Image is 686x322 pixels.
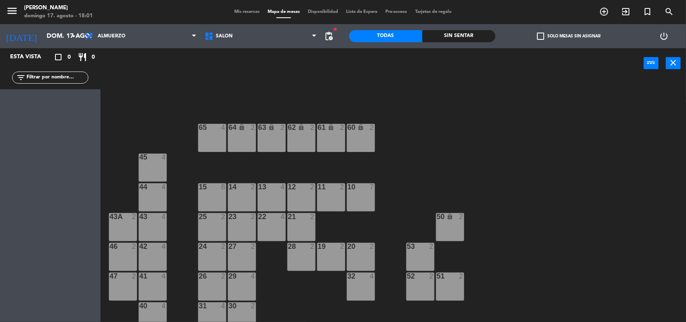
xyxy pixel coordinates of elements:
[251,243,256,250] div: 2
[310,213,315,220] div: 2
[238,124,245,131] i: lock
[429,243,434,250] div: 2
[132,273,137,280] div: 2
[340,124,345,131] div: 2
[459,213,464,220] div: 2
[162,183,166,191] div: 4
[370,124,375,131] div: 2
[26,73,88,82] input: Filtrar por nombre...
[221,302,226,310] div: 4
[621,7,631,16] i: exit_to_app
[4,52,58,62] div: Esta vista
[422,30,496,42] div: Sin sentar
[221,243,226,250] div: 2
[288,243,289,250] div: 28
[6,5,18,20] button: menu
[288,183,289,191] div: 12
[68,53,71,62] span: 0
[381,10,411,14] span: Pre-acceso
[537,33,600,40] label: Solo mesas sin asignar
[24,4,93,12] div: [PERSON_NAME]
[132,213,137,220] div: 2
[221,273,226,280] div: 2
[310,183,315,191] div: 2
[328,124,334,131] i: lock
[537,33,544,40] span: check_box_outline_blank
[92,53,95,62] span: 0
[370,183,375,191] div: 7
[669,58,678,68] i: close
[24,12,93,20] div: domingo 17. agosto - 18:01
[357,124,364,131] i: lock
[310,124,315,131] div: 2
[666,57,681,69] button: close
[251,302,256,310] div: 2
[333,27,338,32] span: fiber_manual_record
[251,213,256,220] div: 2
[664,7,674,16] i: search
[647,58,656,68] i: power_input
[298,124,305,131] i: lock
[281,183,285,191] div: 4
[281,213,285,220] div: 4
[268,124,275,131] i: lock
[132,243,137,250] div: 2
[459,273,464,280] div: 2
[264,10,304,14] span: Mapa de mesas
[221,213,226,220] div: 2
[221,183,226,191] div: 8
[78,52,87,62] i: restaurant
[370,273,375,280] div: 4
[98,33,125,39] span: Almuerzo
[16,73,26,82] i: filter_list
[304,10,342,14] span: Disponibilidad
[162,243,166,250] div: 4
[251,124,256,131] div: 2
[216,33,233,39] span: Salón
[288,124,289,131] div: 62
[288,213,289,220] div: 21
[411,10,456,14] span: Tarjetas de regalo
[162,213,166,220] div: 4
[643,7,652,16] i: turned_in_not
[349,30,422,42] div: Todas
[221,124,226,131] div: 4
[407,273,408,280] div: 52
[324,31,334,41] span: pending_actions
[644,57,659,69] button: power_input
[162,273,166,280] div: 4
[230,10,264,14] span: Mis reservas
[446,213,453,220] i: lock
